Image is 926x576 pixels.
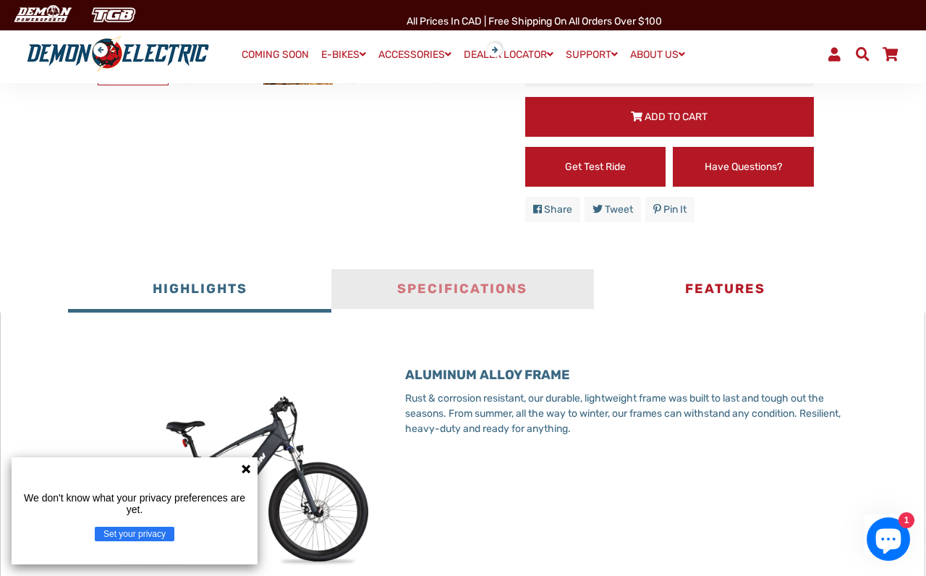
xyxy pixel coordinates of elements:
img: Demon Electric [7,3,77,27]
a: COMING SOON [237,45,314,65]
button: Next [488,35,496,52]
span: All Prices in CAD | Free shipping on all orders over $100 [407,15,662,27]
a: E-BIKES [316,44,371,65]
a: SUPPORT [561,44,623,65]
img: Demon Electric logo [22,35,214,73]
button: Features [594,269,857,313]
a: DEALER LOCATOR [459,44,558,65]
img: TGB Canada [84,3,143,27]
p: We don't know what your privacy preferences are yet. [17,492,252,515]
h3: ALUMINUM ALLOY FRAME [405,368,857,384]
button: Specifications [331,269,594,313]
a: ACCESSORIES [373,44,456,65]
span: Tweet [605,203,633,216]
inbox-online-store-chat: Shopify online store chat [862,517,914,564]
a: ABOUT US [625,44,690,65]
p: Rust & corrosion resistant, our durable, lightweight frame was built to last and tough out the se... [405,391,857,436]
button: Set your privacy [95,527,174,541]
a: Get Test Ride [525,147,666,187]
button: Previous [93,35,102,52]
button: Highlights [68,269,331,313]
span: Pin it [663,203,687,216]
span: Add to Cart [645,111,708,123]
a: Have Questions? [673,147,814,187]
span: Share [544,203,572,216]
button: Add to Cart [525,97,814,137]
